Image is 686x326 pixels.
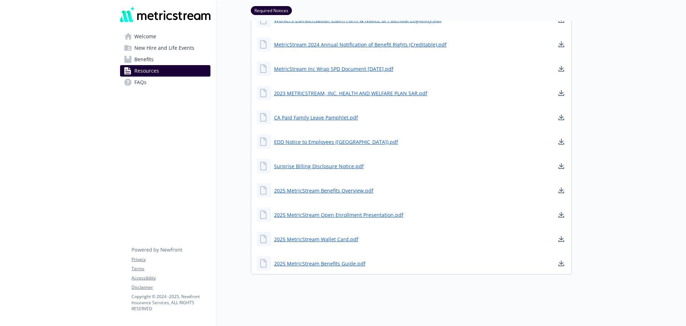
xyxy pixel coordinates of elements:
[134,42,194,54] span: New Hire and Life Events
[274,65,393,73] a: MetricStream Inc Wrap SPD Document [DATE].pdf
[557,162,566,170] a: download document
[274,89,427,97] a: 2023 METRICSTREAM, INC. HEALTH AND WELFARE PLAN SAR.pdf
[120,31,210,42] a: Welcome
[557,89,566,97] a: download document
[557,186,566,195] a: download document
[557,259,566,268] a: download document
[131,266,210,272] a: Terms
[274,41,447,48] a: MetricStream 2024 Annual Notification of Benefit Rights (Creditable).pdf
[557,137,566,146] a: download document
[274,211,403,219] a: 2025 MetricStream Open Enrollment Presentation.pdf
[134,31,156,42] span: Welcome
[274,260,366,267] a: 2025 MetricStream Benefits Guide.pdf
[131,256,210,263] a: Privacy
[134,65,159,77] span: Resources
[120,77,210,88] a: FAQs
[274,162,364,170] a: Surprise Billing Disclosure Notice.pdf
[274,114,358,121] a: CA Paid Family Leave Pamphlet.pdf
[557,235,566,243] a: download document
[120,42,210,54] a: New Hire and Life Events
[131,293,210,312] p: Copyright © 2024 - 2025 , Newfront Insurance Services, ALL RIGHTS RESERVED
[274,138,398,146] a: EDD Notice to Employees ([GEOGRAPHIC_DATA]).pdf
[274,187,373,194] a: 2025 MetricStream Benefits Overview.pdf
[131,284,210,291] a: Disclaimer
[134,77,146,88] span: FAQs
[557,113,566,122] a: download document
[134,54,154,65] span: Benefits
[557,64,566,73] a: download document
[131,275,210,281] a: Accessibility
[557,40,566,49] a: download document
[557,210,566,219] a: download document
[120,65,210,77] a: Resources
[120,54,210,65] a: Benefits
[274,235,358,243] a: 2025 MetricStream Wallet Card.pdf
[251,7,292,14] a: Required Notices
